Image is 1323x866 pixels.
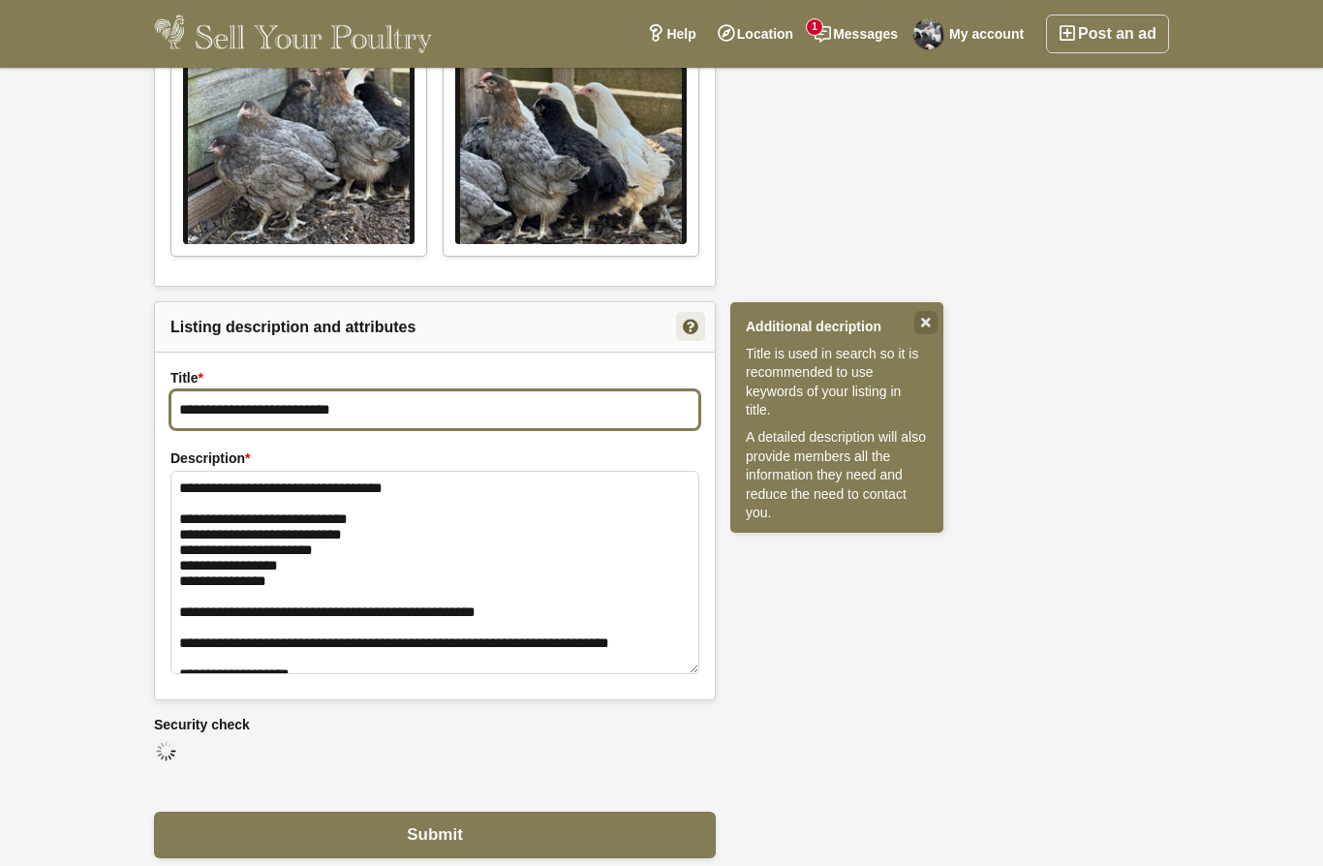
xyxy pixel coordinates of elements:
[804,15,908,53] a: Messages1
[746,318,905,337] strong: Additional decription
[707,15,804,53] a: Location
[913,18,944,49] img: Pilling Poultry
[636,15,706,53] a: Help
[807,19,822,35] span: 1
[170,368,699,388] label: Title
[170,448,699,469] label: Description
[155,302,715,352] h2: Listing description and attributes
[154,15,432,53] img: Sell Your Poultry
[455,59,687,244] img: 2824.jpg
[1046,15,1169,53] a: Post an ad
[183,59,415,244] img: 2823.jpg
[746,345,928,420] p: Title is used in search so it is recommended to use keywords of your listing in title.
[154,715,716,735] label: Security check
[746,428,928,523] p: A detailed description will also provide members all the information they need and reduce the nee...
[154,812,716,858] button: Submit
[908,15,1034,53] a: My account
[407,825,463,844] span: Submit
